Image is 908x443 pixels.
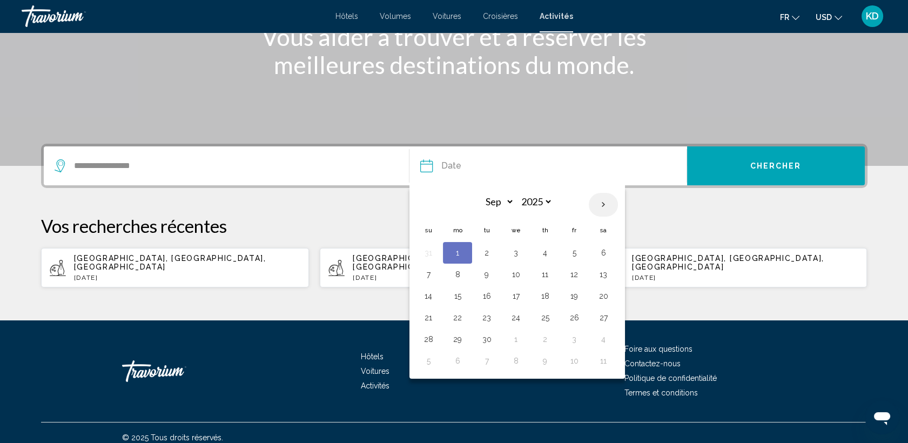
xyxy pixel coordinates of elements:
button: Day 31 [420,245,437,260]
button: Day 30 [478,332,495,347]
button: Day 27 [595,310,612,325]
button: Day 1 [449,245,466,260]
select: Select month [479,192,514,211]
button: Day 1 [507,332,524,347]
a: Contactez-nous [624,359,681,368]
button: Changer de devise [816,9,842,25]
a: Foire aux questions [624,345,692,353]
a: Voitures [361,367,389,375]
button: Day 28 [420,332,437,347]
button: Day 8 [449,267,466,282]
iframe: Bouton de lancement de la fenêtre de messagerie [865,400,899,434]
a: Hôtels [335,12,358,21]
button: Chercher [687,146,865,185]
a: Politique de confidentialité [624,374,717,382]
button: Day 2 [478,245,495,260]
button: Day 8 [507,353,524,368]
span: Chercher [750,162,802,171]
button: Day 20 [595,288,612,304]
button: Day 4 [595,332,612,347]
button: Day 22 [449,310,466,325]
a: Hôtels [361,352,384,361]
button: Day 6 [595,245,612,260]
span: KD [866,11,879,22]
p: [DATE] [632,274,859,281]
button: Day 10 [566,353,583,368]
a: Volumes [380,12,411,21]
button: Day 29 [449,332,466,347]
button: Day 5 [566,245,583,260]
button: Menu utilisateur [858,5,886,28]
button: Day 13 [595,267,612,282]
button: Day 25 [536,310,554,325]
button: Day 9 [478,267,495,282]
span: © 2025 Tous droits réservés. [122,433,223,442]
button: Changer la langue [780,9,799,25]
p: Vos recherches récentes [41,215,867,237]
p: [DATE] [353,274,580,281]
button: Day 23 [478,310,495,325]
button: Next month [589,192,618,217]
a: Termes et conditions [624,388,698,397]
button: Day 4 [536,245,554,260]
button: Date [420,146,686,185]
p: [DATE] [74,274,301,281]
span: Fr [780,13,789,22]
button: Day 3 [566,332,583,347]
button: Day 10 [507,267,524,282]
button: Day 16 [478,288,495,304]
span: [GEOGRAPHIC_DATA], [GEOGRAPHIC_DATA], [GEOGRAPHIC_DATA] [632,254,824,271]
a: Travorium [22,5,325,27]
button: Day 3 [507,245,524,260]
button: [GEOGRAPHIC_DATA], [GEOGRAPHIC_DATA], [GEOGRAPHIC_DATA][DATE] [320,247,588,288]
a: Voitures [433,12,461,21]
button: Day 21 [420,310,437,325]
h1: Vous aider à trouver et à réserver les meilleures destinations du monde. [252,23,657,79]
a: Activités [540,12,573,21]
button: Day 24 [507,310,524,325]
button: Day 26 [566,310,583,325]
span: [GEOGRAPHIC_DATA], [GEOGRAPHIC_DATA], [GEOGRAPHIC_DATA] [353,254,545,271]
button: Day 7 [420,267,437,282]
button: Day 15 [449,288,466,304]
button: Day 5 [420,353,437,368]
button: Day 19 [566,288,583,304]
a: Travorium [122,355,230,387]
select: Select year [517,192,553,211]
button: Day 14 [420,288,437,304]
button: [GEOGRAPHIC_DATA], [GEOGRAPHIC_DATA], [GEOGRAPHIC_DATA][DATE] [41,247,310,288]
a: Croisières [483,12,518,21]
button: Day 11 [595,353,612,368]
span: USD [816,13,832,22]
button: Day 11 [536,267,554,282]
span: [GEOGRAPHIC_DATA], [GEOGRAPHIC_DATA], [GEOGRAPHIC_DATA] [74,254,266,271]
button: Day 9 [536,353,554,368]
a: Activités [361,381,389,390]
button: Day 7 [478,353,495,368]
div: Widget de recherche [44,146,865,185]
button: Day 6 [449,353,466,368]
button: [GEOGRAPHIC_DATA], [GEOGRAPHIC_DATA], [GEOGRAPHIC_DATA][DATE] [599,247,867,288]
button: Day 18 [536,288,554,304]
button: Day 17 [507,288,524,304]
button: Day 2 [536,332,554,347]
button: Day 12 [566,267,583,282]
